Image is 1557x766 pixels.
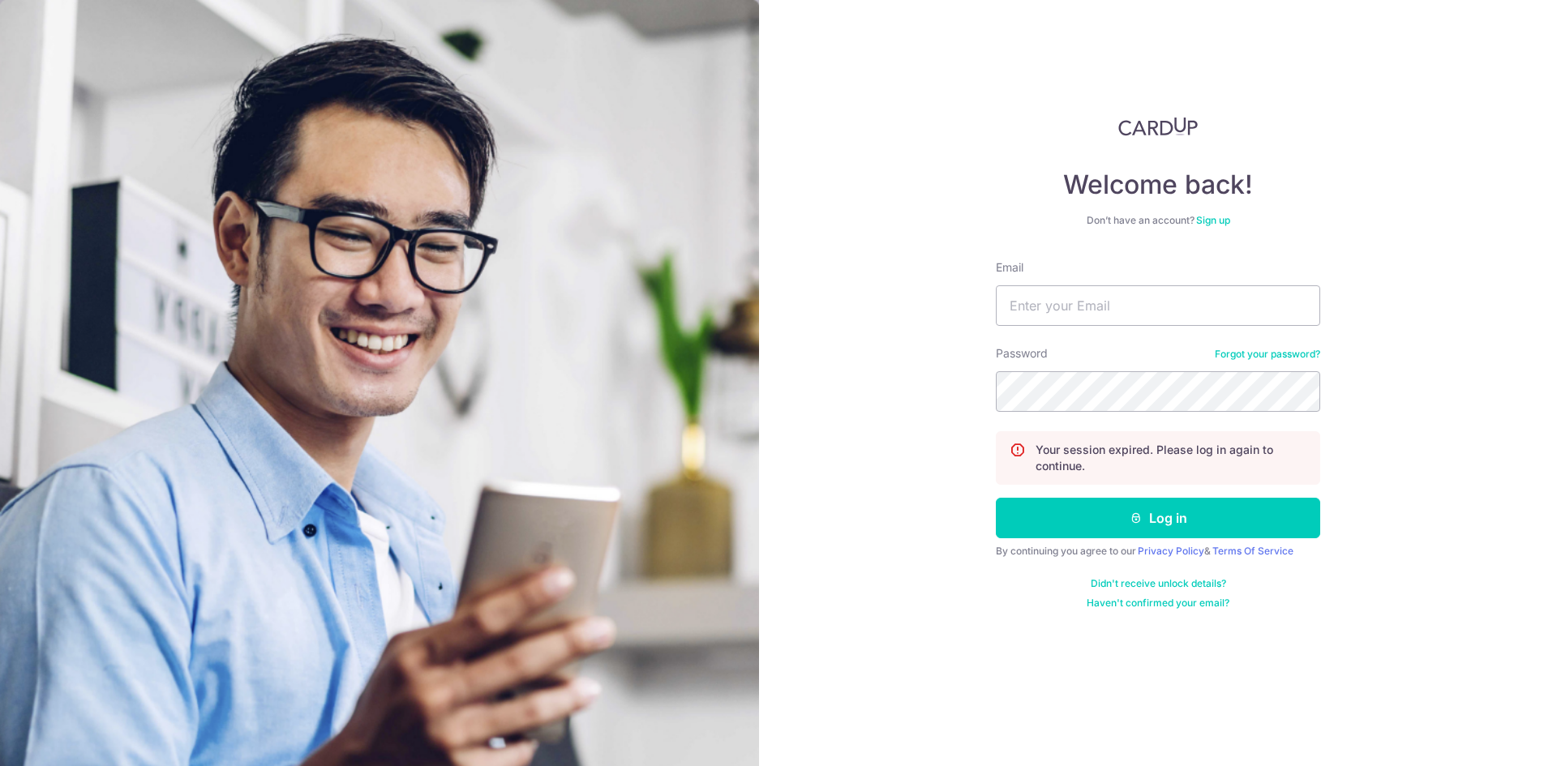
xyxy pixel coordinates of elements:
a: Haven't confirmed your email? [1087,597,1229,610]
a: Forgot your password? [1215,348,1320,361]
label: Email [996,259,1023,276]
div: Don’t have an account? [996,214,1320,227]
button: Log in [996,498,1320,538]
p: Your session expired. Please log in again to continue. [1036,442,1306,474]
input: Enter your Email [996,285,1320,326]
a: Didn't receive unlock details? [1091,577,1226,590]
a: Terms Of Service [1212,545,1293,557]
a: Sign up [1196,214,1230,226]
img: CardUp Logo [1118,117,1198,136]
a: Privacy Policy [1138,545,1204,557]
h4: Welcome back! [996,169,1320,201]
label: Password [996,345,1048,362]
div: By continuing you agree to our & [996,545,1320,558]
